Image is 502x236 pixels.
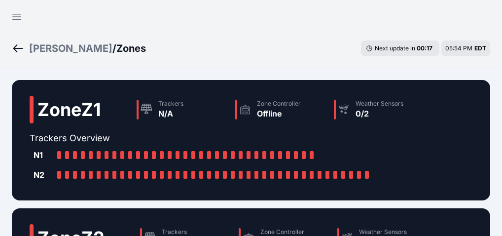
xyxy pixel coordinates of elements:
div: Zone Controller [257,100,301,108]
div: 00 : 17 [417,44,434,52]
div: N2 [34,169,53,181]
span: 05:54 PM [445,44,472,52]
div: Trackers [162,228,187,236]
span: EDT [474,44,486,52]
a: Weather Sensors0/2 [330,96,429,123]
span: / [112,41,116,55]
a: TrackersN/A [133,96,231,123]
span: Next update in [375,44,415,52]
nav: Breadcrumb [12,36,146,61]
a: [PERSON_NAME] [29,41,112,55]
div: Weather Sensors [359,228,407,236]
div: Weather Sensors [356,100,403,108]
div: N/A [158,108,183,119]
h3: Zones [116,41,146,55]
div: Trackers [158,100,183,108]
div: Offline [257,108,301,119]
h2: Trackers Overview [30,131,429,145]
div: Zone Controller [260,228,304,236]
h2: Zone Z1 [37,100,101,119]
div: 0/2 [356,108,403,119]
div: N1 [34,149,53,161]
